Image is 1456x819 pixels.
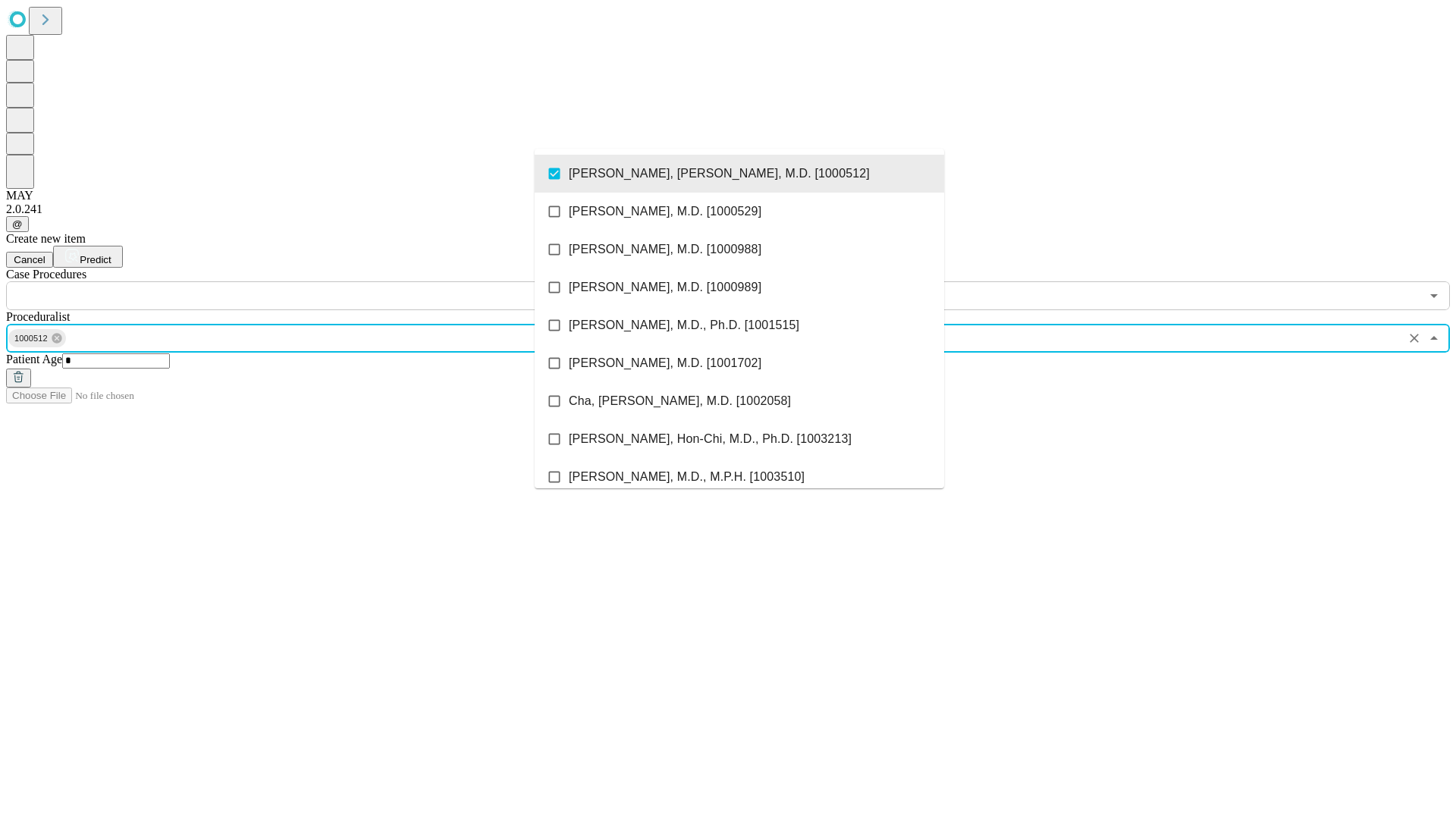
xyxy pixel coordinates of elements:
[6,310,70,323] span: Proceduralist
[569,165,870,183] span: [PERSON_NAME], [PERSON_NAME], M.D. [1000512]
[569,278,761,297] span: [PERSON_NAME], M.D. [1000989]
[53,246,123,268] button: Predict
[8,329,66,347] div: 1000512
[569,202,761,221] span: [PERSON_NAME], M.D. [1000529]
[6,268,86,281] span: Scheduled Procedure
[1423,285,1445,306] button: Open
[569,468,805,486] span: [PERSON_NAME], M.D., M.P.H. [1003510]
[569,240,761,259] span: [PERSON_NAME], M.D. [1000988]
[569,316,799,334] span: [PERSON_NAME], M.D., Ph.D. [1001515]
[569,392,791,410] span: Cha, [PERSON_NAME], M.D. [1002058]
[6,353,62,366] span: Patient Age
[6,216,29,232] button: @
[8,330,54,347] span: 1000512
[569,430,852,448] span: [PERSON_NAME], Hon-Chi, M.D., Ph.D. [1003213]
[1404,328,1425,349] button: Clear
[6,252,53,268] button: Cancel
[6,189,1450,202] div: MAY
[12,218,23,230] span: @
[1423,328,1445,349] button: Close
[569,354,761,372] span: [PERSON_NAME], M.D. [1001702]
[6,232,86,245] span: Create new item
[80,254,111,265] span: Predict
[14,254,45,265] span: Cancel
[6,202,1450,216] div: 2.0.241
